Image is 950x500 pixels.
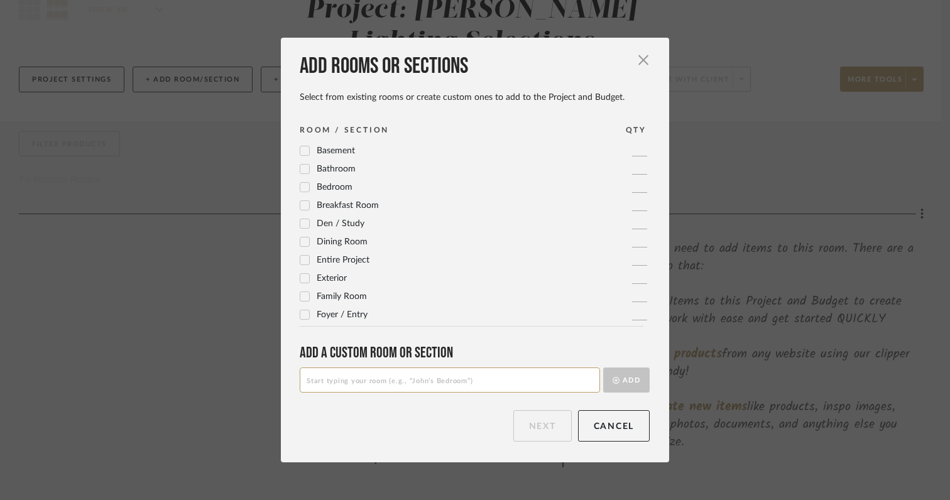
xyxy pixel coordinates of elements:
[300,53,650,80] div: Add rooms or sections
[603,367,650,393] button: Add
[513,410,572,442] button: Next
[300,344,650,362] div: Add a Custom room or Section
[317,292,367,301] span: Family Room
[626,124,647,136] div: QTY
[300,367,600,393] input: Start typing your room (e.g., “John’s Bedroom”)
[300,92,650,103] div: Select from existing rooms or create custom ones to add to the Project and Budget.
[317,183,352,192] span: Bedroom
[578,410,650,442] button: Cancel
[317,165,356,173] span: Bathroom
[317,274,347,283] span: Exterior
[317,201,379,210] span: Breakfast Room
[300,124,389,136] div: ROOM / SECTION
[317,219,364,228] span: Den / Study
[317,237,368,246] span: Dining Room
[317,256,369,264] span: Entire Project
[317,310,368,319] span: Foyer / Entry
[631,48,656,73] button: Close
[317,146,355,155] span: Basement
